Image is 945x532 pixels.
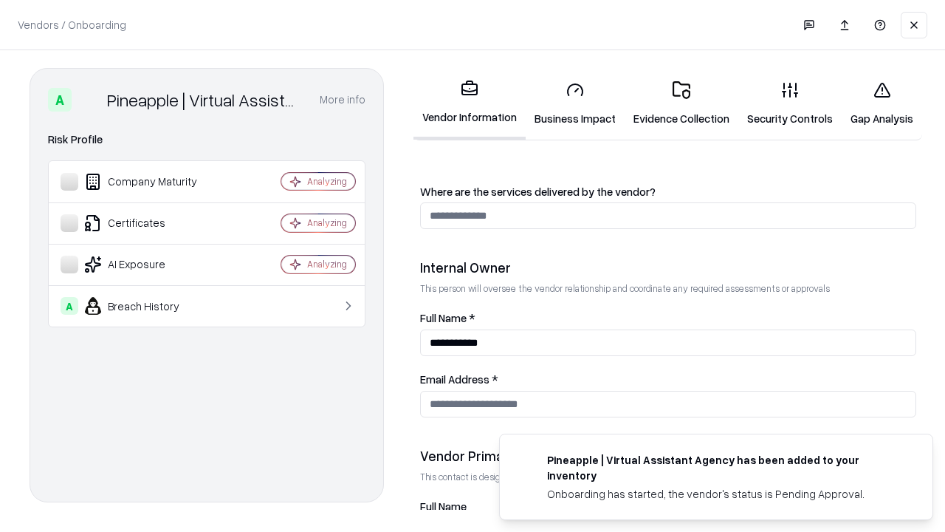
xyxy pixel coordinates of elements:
[625,69,738,138] a: Evidence Collection
[61,256,237,273] div: AI Exposure
[61,173,237,191] div: Company Maturity
[547,486,897,502] div: Onboarding has started, the vendor's status is Pending Approval.
[738,69,842,138] a: Security Controls
[420,501,916,512] label: Full Name
[842,69,922,138] a: Gap Analysis
[61,214,237,232] div: Certificates
[307,175,347,188] div: Analyzing
[307,216,347,229] div: Analyzing
[413,68,526,140] a: Vendor Information
[18,17,126,33] p: Vendors / Onboarding
[61,297,237,315] div: Breach History
[420,447,916,465] div: Vendor Primary Contact
[107,88,302,112] div: Pineapple | Virtual Assistant Agency
[420,374,916,385] label: Email Address *
[420,259,916,276] div: Internal Owner
[526,69,625,138] a: Business Impact
[48,131,365,149] div: Risk Profile
[61,297,78,315] div: A
[420,186,916,197] label: Where are the services delivered by the vendor?
[420,471,916,483] p: This contact is designated to receive the assessment request from Shift
[518,452,535,470] img: trypineapple.com
[420,313,916,324] label: Full Name *
[78,88,101,112] img: Pineapple | Virtual Assistant Agency
[547,452,897,483] div: Pineapple | Virtual Assistant Agency has been added to your inventory
[307,258,347,270] div: Analyzing
[48,88,72,112] div: A
[320,86,365,113] button: More info
[420,282,916,295] p: This person will oversee the vendor relationship and coordinate any required assessments or appro...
